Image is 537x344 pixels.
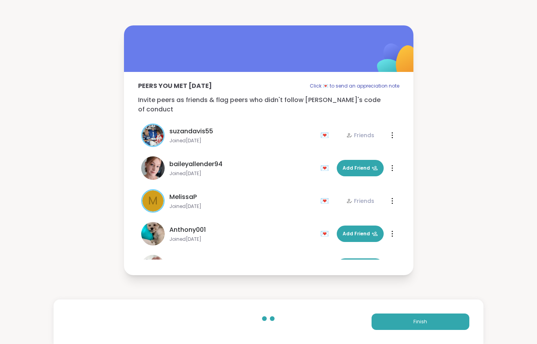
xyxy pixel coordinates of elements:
[320,129,332,142] div: 💌
[310,81,399,91] p: Click 💌 to send an appreciation note
[169,127,213,136] span: suzandavis55
[169,258,203,267] span: cakegurl14
[343,165,378,172] span: Add Friend
[141,222,165,245] img: Anthony001
[142,125,163,146] img: suzandavis55
[138,95,399,114] p: Invite peers as friends & flag peers who didn't follow [PERSON_NAME]'s code of conduct
[346,197,374,205] div: Friends
[337,258,384,275] button: Add Friend
[413,318,427,325] span: Finish
[320,228,332,240] div: 💌
[169,192,197,202] span: MelissaP
[169,203,316,210] span: Joined [DATE]
[138,81,212,91] p: Peers you met [DATE]
[343,230,378,237] span: Add Friend
[320,195,332,207] div: 💌
[346,131,374,139] div: Friends
[359,23,436,101] img: ShareWell Logomark
[169,236,316,242] span: Joined [DATE]
[141,156,165,180] img: baileyallender94
[337,226,384,242] button: Add Friend
[148,193,158,209] span: M
[169,138,316,144] span: Joined [DATE]
[337,160,384,176] button: Add Friend
[320,162,332,174] div: 💌
[169,170,316,177] span: Joined [DATE]
[141,255,165,278] img: cakegurl14
[372,314,469,330] button: Finish
[169,225,206,235] span: Anthony001
[169,159,223,169] span: baileyallender94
